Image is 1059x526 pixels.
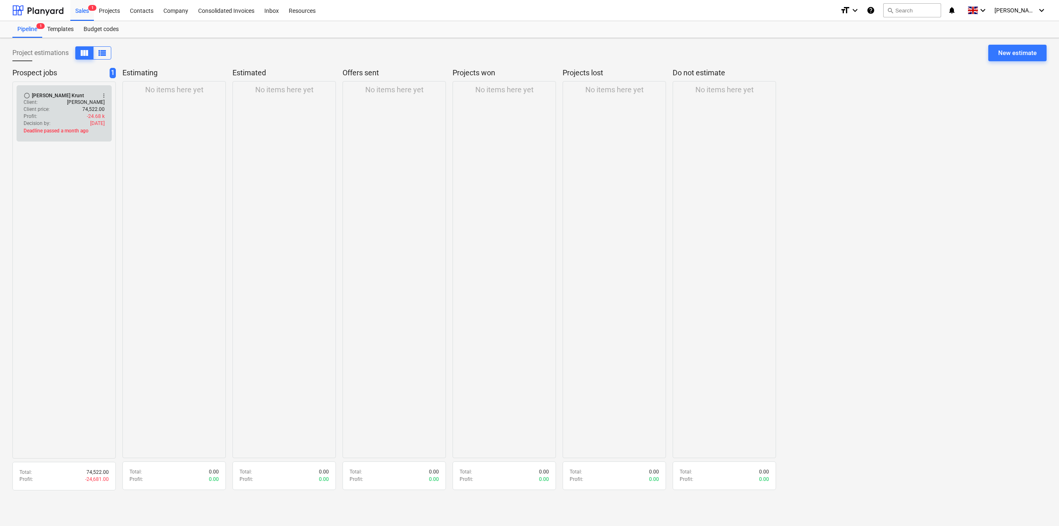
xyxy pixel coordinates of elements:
p: No items here yet [365,85,424,95]
span: View as columns [97,48,107,58]
p: Total : [240,468,252,476]
p: Total : [19,469,32,476]
p: 0.00 [429,476,439,483]
p: -24.68 k [87,113,105,120]
i: keyboard_arrow_down [978,5,988,15]
p: No items here yet [145,85,204,95]
p: Profit : [570,476,583,483]
p: [DATE] [90,120,105,127]
p: Decision by : [24,120,50,127]
p: -24,681.00 [85,476,109,483]
span: search [887,7,894,14]
p: 0.00 [759,468,769,476]
p: Total : [350,468,362,476]
p: 0.00 [429,468,439,476]
a: Templates [42,21,79,38]
p: 0.00 [539,468,549,476]
p: 0.00 [539,476,549,483]
p: Prospect jobs [12,68,106,78]
p: Profit : [240,476,253,483]
p: Offers sent [343,68,443,78]
p: Profit : [350,476,363,483]
div: Project estimations [12,46,111,60]
p: Projects lost [563,68,663,78]
p: 74,522.00 [86,469,109,476]
iframe: Chat Widget [1018,486,1059,526]
p: Estimated [232,68,333,78]
a: Pipeline1 [12,21,42,38]
button: New estimate [988,45,1047,61]
button: Search [883,3,941,17]
a: Budget codes [79,21,124,38]
p: No items here yet [255,85,314,95]
p: Projects won [453,68,553,78]
i: keyboard_arrow_down [850,5,860,15]
p: 0.00 [649,468,659,476]
p: Total : [680,468,692,476]
span: 1 [36,23,45,29]
p: 0.00 [649,476,659,483]
i: keyboard_arrow_down [1037,5,1047,15]
p: 74,522.00 [82,106,105,113]
p: Estimating [122,68,223,78]
span: [PERSON_NAME] [994,7,1036,14]
p: Profit : [24,113,37,120]
p: No items here yet [585,85,644,95]
p: Total : [570,468,582,476]
i: format_size [840,5,850,15]
p: Profit : [19,476,33,483]
i: Knowledge base [867,5,875,15]
p: Deadline passed a month ago [24,127,105,135]
p: 0.00 [759,476,769,483]
i: notifications [948,5,956,15]
p: 0.00 [209,476,219,483]
p: [PERSON_NAME] [67,99,105,106]
p: Profit : [460,476,473,483]
div: New estimate [998,48,1037,58]
div: Pipeline [12,21,42,38]
span: more_vert [101,92,107,99]
p: Do not estimate [673,68,773,78]
div: [PERSON_NAME] Krunt [32,92,84,99]
p: Total : [460,468,472,476]
p: 0.00 [209,468,219,476]
p: Client price : [24,106,50,113]
p: Profit : [680,476,693,483]
span: 1 [88,5,96,11]
span: 1 [110,68,116,78]
span: Mark as complete [24,92,30,99]
p: Total : [129,468,142,476]
p: Profit : [129,476,143,483]
span: View as columns [79,48,89,58]
p: No items here yet [695,85,754,95]
p: Client : [24,99,38,106]
p: 0.00 [319,476,329,483]
p: 0.00 [319,468,329,476]
p: No items here yet [475,85,534,95]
